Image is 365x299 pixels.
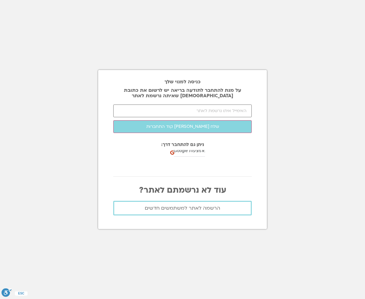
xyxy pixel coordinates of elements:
button: שלח [PERSON_NAME] קוד התחברות [113,120,252,133]
p: על מנת להתחבר לתודעה בריאה יש לרשום את כתובת [DEMOGRAPHIC_DATA] שאיתה נרשמת לאתר [113,88,252,98]
span: הרשמה לאתר למשתמשים חדשים [145,205,220,211]
input: האימייל איתו נרשמת לאתר [113,105,252,117]
h2: כניסה למנוי שלך [113,79,252,85]
span: כניסה באמצעות Google [174,148,219,154]
iframe: כפתור לכניסה באמצעות חשבון Google [172,156,234,169]
div: כניסה באמצעות Google [170,145,231,157]
a: הרשמה לאתר למשתמשים חדשים [113,201,252,215]
p: עוד לא נרשמתם לאתר? [113,186,252,195]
